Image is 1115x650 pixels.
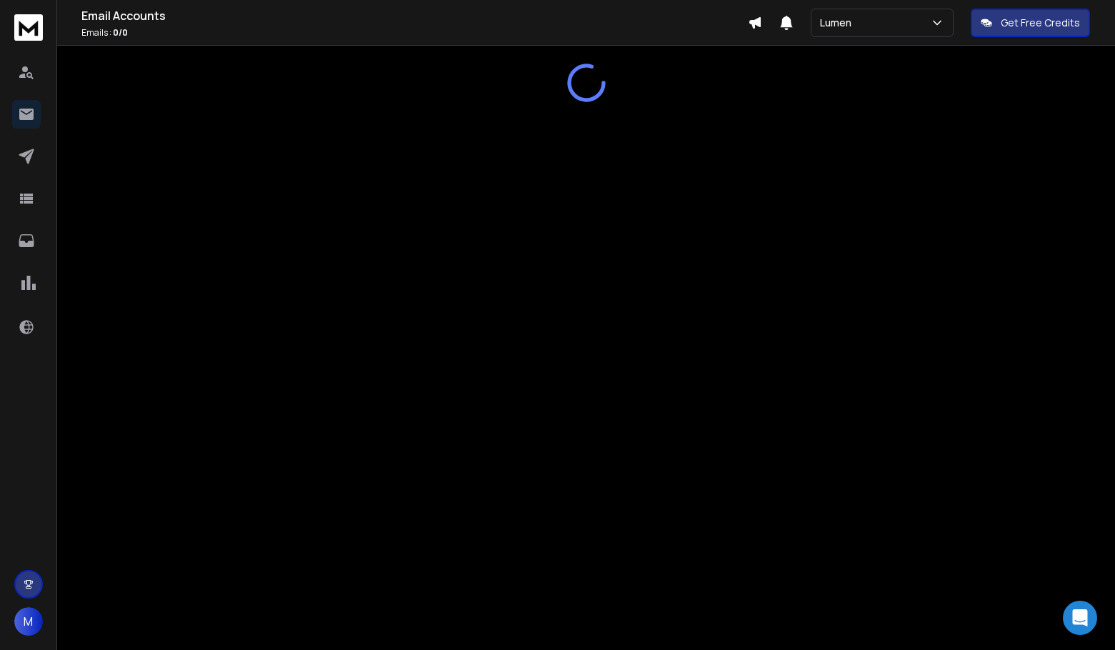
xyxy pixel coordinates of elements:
[81,27,748,39] p: Emails :
[971,9,1090,37] button: Get Free Credits
[14,607,43,636] button: M
[113,26,128,39] span: 0 / 0
[1001,16,1080,30] p: Get Free Credits
[81,7,748,24] h1: Email Accounts
[14,14,43,41] img: logo
[820,16,857,30] p: Lumen
[1063,601,1097,635] div: Open Intercom Messenger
